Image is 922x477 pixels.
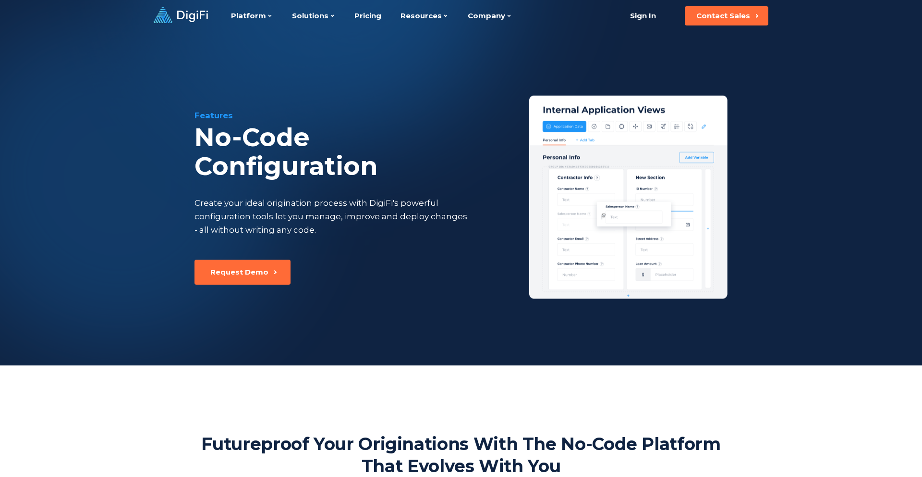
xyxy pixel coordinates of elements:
div: Request Demo [210,267,268,277]
button: Request Demo [194,260,291,285]
div: Contact Sales [696,11,750,21]
div: No-Code Configuration [194,123,517,181]
div: Create your ideal origination process with DigiFi's powerful configuration tools let you manage, ... [194,196,467,237]
a: Sign In [618,6,667,25]
button: Contact Sales [685,6,768,25]
h2: Futureproof Your Originations With The No-Code Platform That Evolves With You [194,433,728,477]
div: Features [194,110,517,121]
